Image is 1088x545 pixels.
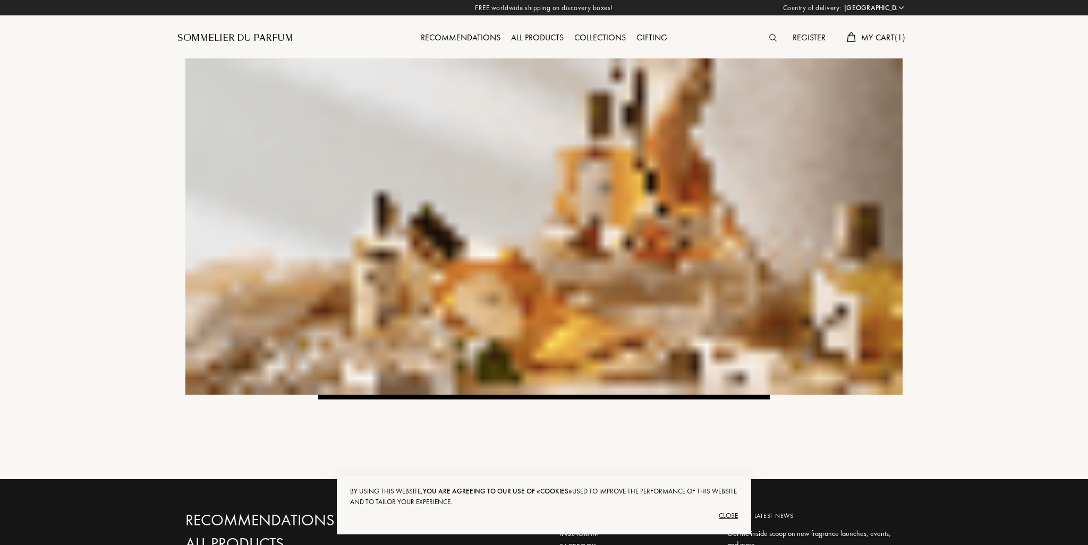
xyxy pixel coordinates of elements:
[185,511,414,530] a: Recommendations
[631,32,673,43] a: Gifting
[569,32,631,43] a: Collections
[783,3,841,13] span: Country of delivery:
[787,32,831,43] a: Register
[769,34,777,41] img: search_icn.svg
[350,507,738,524] div: Close
[185,58,903,395] img: Sylvaine Delacourte Banner
[569,31,631,45] div: Collections
[847,32,855,42] img: cart.svg
[415,32,506,43] a: Recommendations
[506,32,569,43] a: All products
[423,487,572,496] span: you are agreeing to our use of «cookies»
[177,32,293,45] a: Sommelier du Parfum
[506,31,569,45] div: All products
[787,31,831,45] div: Register
[350,486,738,507] div: By using this website, used to improve the performance of this website and to tailor your experie...
[415,31,506,45] div: Recommendations
[861,32,905,43] span: My Cart ( 1 )
[631,31,673,45] div: Gifting
[727,511,895,521] div: Get the latest news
